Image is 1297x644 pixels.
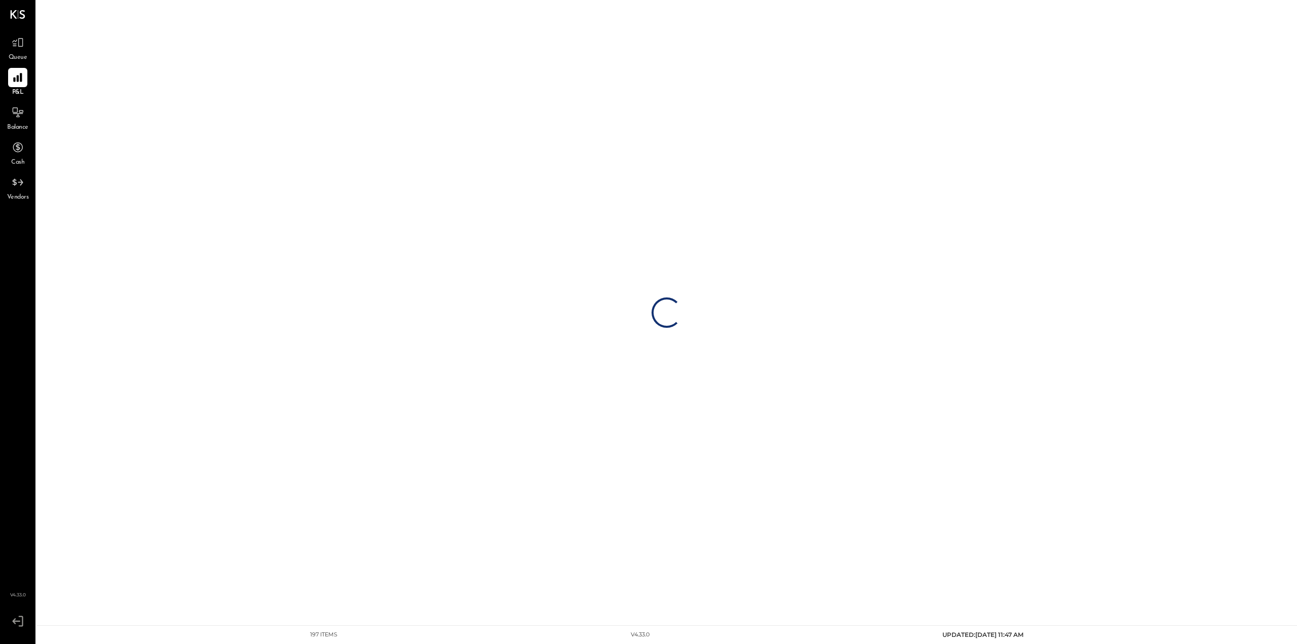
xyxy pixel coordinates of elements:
a: Queue [1,33,35,62]
div: 197 items [310,631,337,639]
a: Vendors [1,173,35,202]
span: UPDATED: [DATE] 11:47 AM [942,631,1023,638]
a: Cash [1,138,35,167]
span: Vendors [7,193,29,202]
a: Balance [1,103,35,132]
span: Balance [7,123,28,132]
span: P&L [12,88,24,97]
span: Cash [11,158,24,167]
a: P&L [1,68,35,97]
span: Queue [9,53,27,62]
div: v 4.33.0 [631,631,650,639]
